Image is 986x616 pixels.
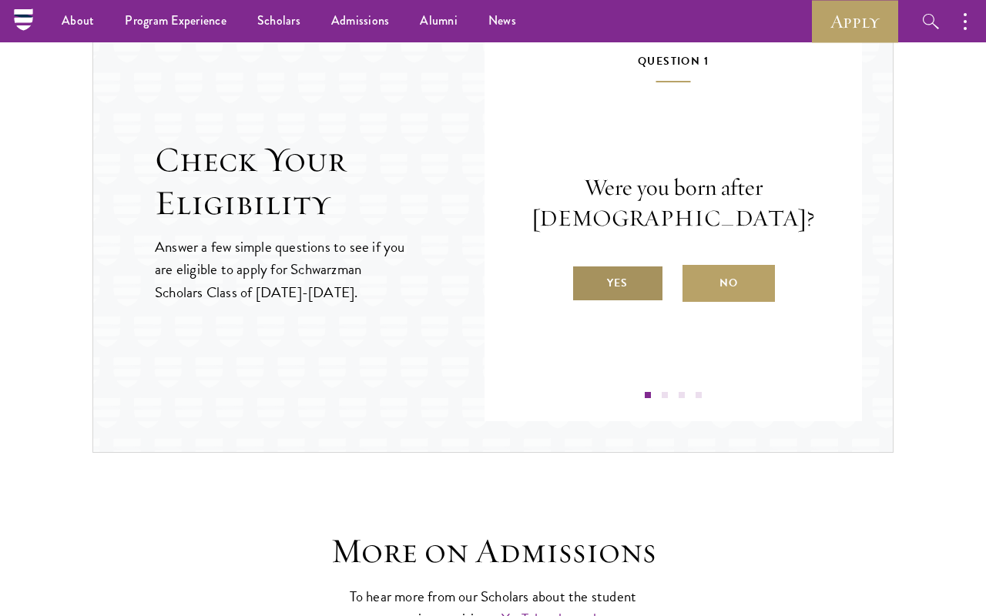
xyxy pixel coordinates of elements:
[531,172,816,234] p: Were you born after [DEMOGRAPHIC_DATA]?
[682,265,775,302] label: No
[155,139,485,225] h2: Check Your Eligibility
[572,265,664,302] label: Yes
[531,52,816,82] h5: Question 1
[254,530,732,573] h3: More on Admissions
[155,236,407,303] p: Answer a few simple questions to see if you are eligible to apply for Schwarzman Scholars Class o...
